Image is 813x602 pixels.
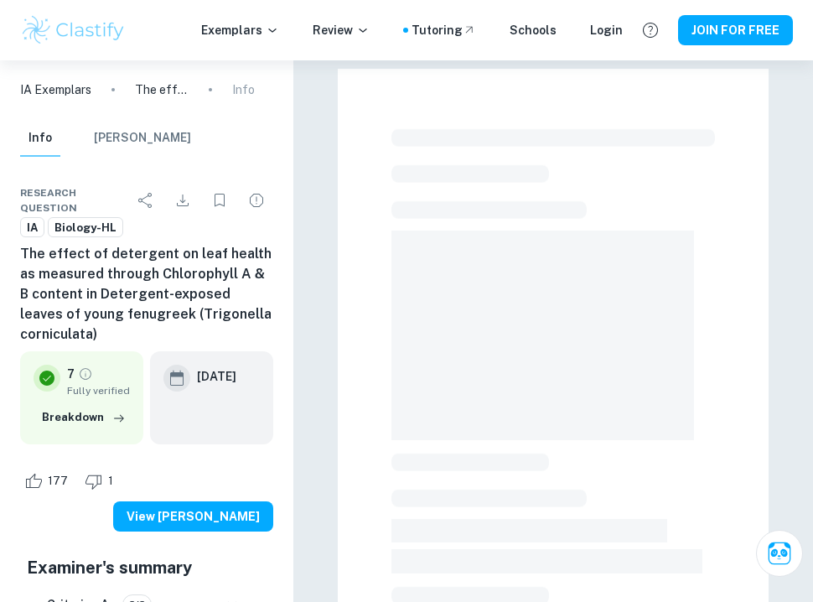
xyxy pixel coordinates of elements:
p: The effect of detergent on leaf health as measured through Chlorophyll A & B content in Detergent... [135,80,189,99]
span: 1 [99,473,122,490]
span: Fully verified [67,383,130,398]
span: 177 [39,473,77,490]
a: Grade fully verified [78,366,93,381]
div: Download [166,184,199,217]
img: Clastify logo [20,13,127,47]
p: Exemplars [201,21,279,39]
span: Biology-HL [49,220,122,236]
div: Dislike [80,468,122,495]
h6: [DATE] [197,367,236,386]
div: Report issue [240,184,273,217]
a: Tutoring [412,21,476,39]
button: Info [20,120,60,157]
div: Like [20,468,77,495]
button: Breakdown [38,405,130,430]
button: [PERSON_NAME] [94,120,191,157]
a: Login [590,21,623,39]
div: Share [129,184,163,217]
h5: Examiner's summary [27,555,267,580]
button: JOIN FOR FREE [678,15,793,45]
a: Biology-HL [48,217,123,238]
p: Info [232,80,255,99]
span: Research question [20,185,129,215]
p: Review [313,21,370,39]
button: Ask Clai [756,530,803,577]
a: IA [20,217,44,238]
button: Help and Feedback [636,16,665,44]
a: IA Exemplars [20,80,91,99]
span: IA [21,220,44,236]
div: Bookmark [203,184,236,217]
h6: The effect of detergent on leaf health as measured through Chlorophyll A & B content in Detergent... [20,244,273,345]
p: 7 [67,365,75,383]
button: View [PERSON_NAME] [113,501,273,532]
a: Schools [510,21,557,39]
